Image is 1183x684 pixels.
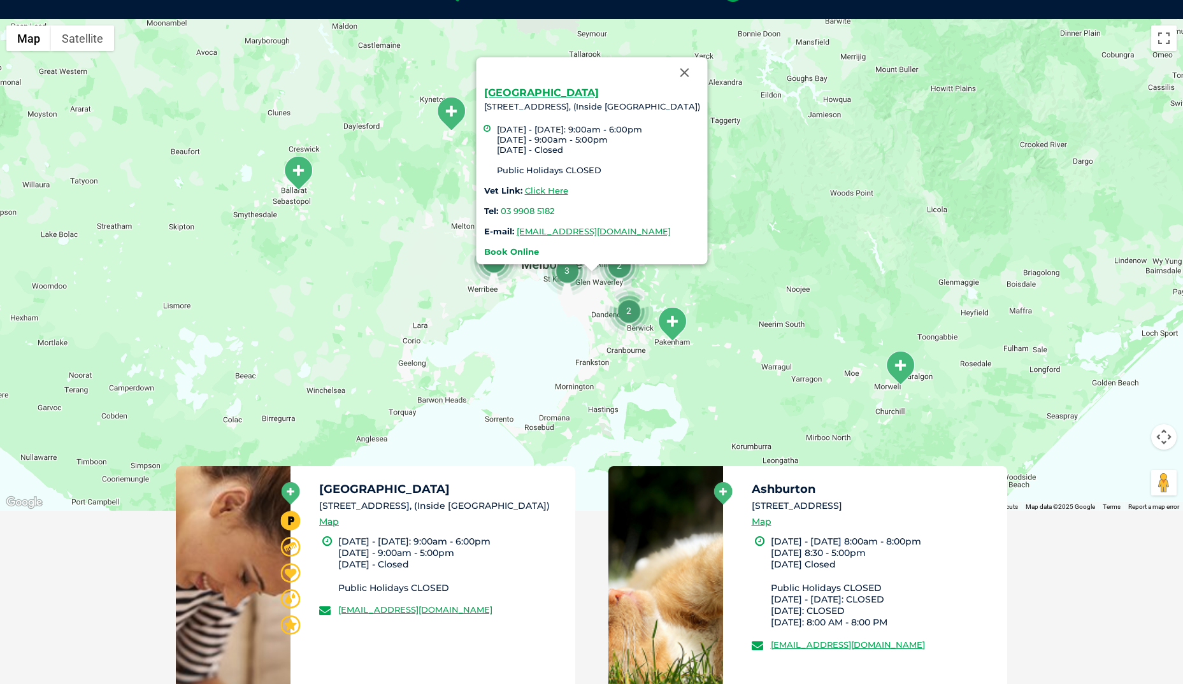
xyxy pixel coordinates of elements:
[656,306,688,341] div: Pakenham
[669,57,699,88] button: Close
[338,536,564,594] li: [DATE] - [DATE]: 9:00am - 6:00pm [DATE] - 9:00am - 5:00pm [DATE] - Closed ﻿Public Holidays ﻿CLOSED
[484,87,598,99] a: [GEOGRAPHIC_DATA]
[470,236,518,285] div: 3
[484,226,513,236] strong: E-mail:
[484,246,538,257] a: Book Online
[319,499,564,513] li: [STREET_ADDRESS], (Inside [GEOGRAPHIC_DATA])
[605,287,653,335] div: 2
[500,206,554,216] a: 03 9908 5182
[1151,25,1177,51] button: Toggle fullscreen view
[51,25,114,51] button: Show satellite imagery
[516,226,670,236] a: [EMAIL_ADDRESS][DOMAIN_NAME]
[319,515,339,529] a: Map
[484,185,522,196] strong: Vet Link:
[884,350,916,385] div: Morwell
[3,494,45,511] a: Open this area in Google Maps (opens a new window)
[771,536,996,629] li: [DATE] - [DATE] 8:00am - 8:00pm [DATE] 8:30 - 5:00pm [DATE] Closed Public Holidays CLOSED [DATE] ...
[524,185,568,196] a: Click Here
[319,483,564,495] h5: [GEOGRAPHIC_DATA]
[3,494,45,511] img: Google
[1103,503,1121,510] a: Terms
[484,206,498,216] strong: Tel:
[752,515,771,529] a: Map
[595,241,643,290] div: 2
[435,96,467,131] div: Macedon Ranges
[1026,503,1095,510] span: Map data ©2025 Google
[752,499,996,513] li: [STREET_ADDRESS]
[1128,503,1179,510] a: Report a map error
[496,124,699,175] li: [DATE] - [DATE]: 9:00am - 6:00pm [DATE] - 9:00am - 5:00pm [DATE] - Closed ﻿Public Holidays ﻿CLOSED
[6,25,51,51] button: Show street map
[282,155,314,190] div: Ballarat
[771,639,925,650] a: [EMAIL_ADDRESS][DOMAIN_NAME]
[484,88,699,257] div: [STREET_ADDRESS], (Inside [GEOGRAPHIC_DATA])
[752,483,996,495] h5: Ashburton
[1151,424,1177,450] button: Map camera controls
[338,604,492,615] a: [EMAIL_ADDRESS][DOMAIN_NAME]
[1151,470,1177,495] button: Drag Pegman onto the map to open Street View
[543,246,591,295] div: 3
